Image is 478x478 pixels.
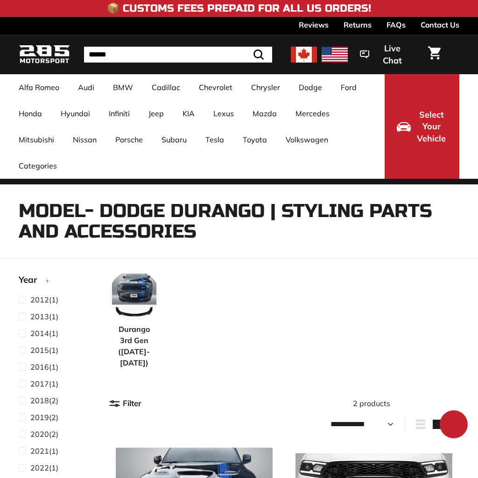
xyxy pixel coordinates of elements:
a: Audi [69,74,104,100]
span: (1) [30,462,58,473]
span: 2022 [30,463,49,472]
span: (1) [30,311,58,322]
span: (1) [30,445,58,457]
img: Logo_285_Motorsport_areodynamics_components [19,43,70,65]
a: Reviews [299,17,329,33]
a: Nissan [63,127,106,153]
span: 2012 [30,295,49,304]
a: Contact Us [421,17,459,33]
span: 2014 [30,329,49,338]
h4: 📦 Customs Fees Prepaid for All US Orders! [107,3,371,14]
span: 2020 [30,429,49,439]
input: Search [84,47,272,63]
a: Dodge [289,74,331,100]
a: Chevrolet [190,74,242,100]
a: BMW [104,74,142,100]
span: 2019 [30,413,49,422]
button: Live Chat [348,37,422,72]
a: Durango 3rd Gen ([DATE]-[DATE]) [109,270,159,368]
span: Live Chat [374,42,410,66]
span: (1) [30,361,58,373]
a: Alfa Romeo [9,74,69,100]
a: Toyota [233,127,276,153]
span: Year [19,273,44,287]
a: Infiniti [99,100,139,127]
span: (2) [30,429,58,440]
span: 2017 [30,379,49,388]
span: Select Your Vehicle [415,109,447,145]
a: Volkswagen [276,127,337,153]
button: Select Your Vehicle [385,74,459,179]
span: (2) [30,395,58,406]
a: FAQs [387,17,406,33]
button: Filter [109,392,141,415]
a: Ford [331,74,366,100]
a: Lexus [204,100,243,127]
span: (2) [30,412,58,423]
a: Tesla [196,127,233,153]
span: Durango 3rd Gen ([DATE]-[DATE]) [109,323,159,368]
h1: Model- Dodge Durango | Styling Parts and Accessories [19,201,459,242]
span: 2021 [30,446,49,456]
a: Subaru [152,127,196,153]
span: (1) [30,294,58,305]
a: Categories [9,153,66,179]
a: Mitsubishi [9,127,63,153]
span: (1) [30,378,58,389]
span: (1) [30,328,58,339]
a: Hyundai [51,100,99,127]
span: 2015 [30,345,49,355]
a: KIA [173,100,204,127]
a: Cadillac [142,74,190,100]
a: Cart [422,39,446,70]
span: (1) [30,344,58,356]
a: Chrysler [242,74,289,100]
a: Honda [9,100,51,127]
button: Year [19,270,94,294]
span: 2016 [30,362,49,372]
a: Porsche [106,127,152,153]
span: 2018 [30,396,49,405]
a: Mercedes [286,100,339,127]
a: Jeep [139,100,173,127]
div: 2 products [284,398,459,409]
inbox-online-store-chat: Shopify online store chat [437,410,471,441]
a: Mazda [243,100,286,127]
a: Returns [344,17,372,33]
span: 2013 [30,312,49,321]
